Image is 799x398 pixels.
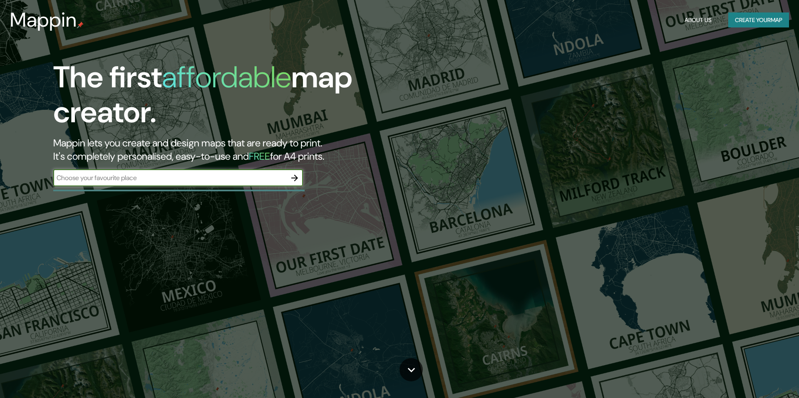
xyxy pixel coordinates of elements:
img: mappin-pin [77,22,84,28]
h1: affordable [162,58,291,96]
h2: Mappin lets you create and design maps that are ready to print. It's completely personalised, eas... [53,136,453,163]
button: About Us [681,12,715,28]
button: Create yourmap [728,12,789,28]
h5: FREE [249,150,270,163]
h3: Mappin [10,8,77,32]
h1: The first map creator. [53,60,453,136]
input: Choose your favourite place [53,173,286,183]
